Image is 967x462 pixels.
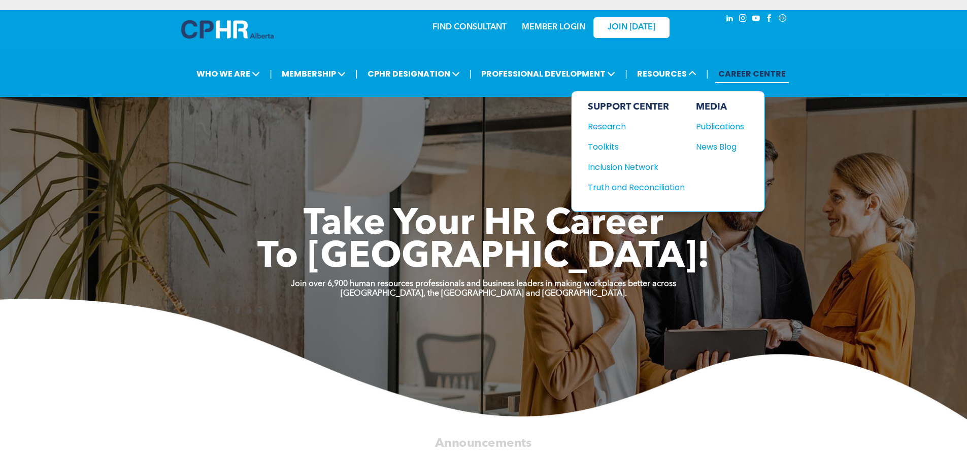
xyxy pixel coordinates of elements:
a: linkedin [724,13,736,26]
span: Take Your HR Career [304,206,663,243]
a: Toolkits [588,140,685,153]
div: Inclusion Network [588,161,675,173]
span: CPHR DESIGNATION [364,64,463,83]
div: Publications [696,120,740,133]
span: MEMBERSHIP [279,64,349,83]
a: instagram [738,13,749,26]
a: Research [588,120,685,133]
a: FIND CONSULTANT [432,23,507,31]
div: News Blog [696,140,740,153]
span: WHO WE ARE [193,64,263,83]
span: To [GEOGRAPHIC_DATA]! [257,239,710,276]
strong: [GEOGRAPHIC_DATA], the [GEOGRAPHIC_DATA] and [GEOGRAPHIC_DATA]. [341,290,627,298]
a: Truth and Reconciliation [588,181,685,194]
a: facebook [764,13,775,26]
div: MEDIA [696,101,744,113]
span: RESOURCES [634,64,699,83]
span: Announcements [435,437,531,449]
a: Inclusion Network [588,161,685,173]
li: | [355,63,358,84]
a: News Blog [696,140,744,153]
a: JOIN [DATE] [593,17,670,38]
div: SUPPORT CENTER [588,101,685,113]
li: | [470,63,472,84]
div: Research [588,120,675,133]
div: Toolkits [588,140,675,153]
span: JOIN [DATE] [608,23,655,32]
a: MEMBER LOGIN [522,23,585,31]
a: Social network [777,13,788,26]
a: CAREER CENTRE [715,64,789,83]
li: | [270,63,272,84]
div: Truth and Reconciliation [588,181,675,194]
a: youtube [751,13,762,26]
li: | [706,63,709,84]
li: | [625,63,627,84]
a: Publications [696,120,744,133]
strong: Join over 6,900 human resources professionals and business leaders in making workplaces better ac... [291,280,676,288]
img: A blue and white logo for cp alberta [181,20,274,39]
span: PROFESSIONAL DEVELOPMENT [478,64,618,83]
